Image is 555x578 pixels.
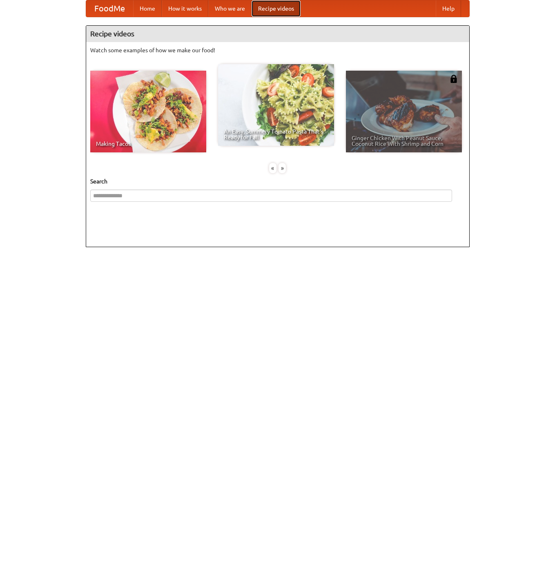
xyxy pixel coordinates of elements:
a: An Easy, Summery Tomato Pasta That's Ready for Fall [218,64,334,146]
a: Making Tacos [90,71,206,152]
p: Watch some examples of how we make our food! [90,46,465,54]
div: » [279,163,286,173]
a: Home [133,0,162,17]
a: Recipe videos [252,0,301,17]
a: Help [436,0,461,17]
span: An Easy, Summery Tomato Pasta That's Ready for Fall [224,129,328,140]
a: How it works [162,0,208,17]
span: Making Tacos [96,141,201,147]
div: « [269,163,276,173]
a: FoodMe [86,0,133,17]
h5: Search [90,177,465,185]
a: Who we are [208,0,252,17]
img: 483408.png [450,75,458,83]
h4: Recipe videos [86,26,469,42]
